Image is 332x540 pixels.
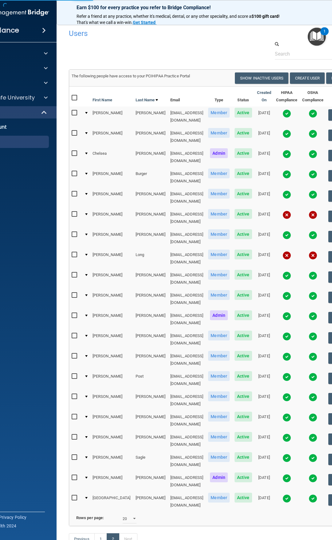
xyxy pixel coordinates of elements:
[235,331,252,340] span: Active
[168,127,206,147] td: [EMAIL_ADDRESS][DOMAIN_NAME]
[90,410,133,431] td: [PERSON_NAME]
[309,251,317,260] img: cross.ca9f0e7f.svg
[255,127,274,147] td: [DATE]
[90,188,133,208] td: [PERSON_NAME]
[255,491,274,511] td: [DATE]
[77,5,286,10] p: Earn $100 for every practice you refer to Bridge Compliance!
[235,310,252,320] span: Active
[283,352,291,361] img: tick.e7d51cea.svg
[255,410,274,431] td: [DATE]
[90,289,133,309] td: [PERSON_NAME]
[255,269,274,289] td: [DATE]
[235,351,252,361] span: Active
[208,371,230,381] span: Member
[90,491,133,511] td: [GEOGRAPHIC_DATA]
[255,289,274,309] td: [DATE]
[309,332,317,341] img: tick.e7d51cea.svg
[168,147,206,167] td: [EMAIL_ADDRESS][DOMAIN_NAME]
[255,451,274,471] td: [DATE]
[76,515,104,520] b: Rows per page:
[168,329,206,350] td: [EMAIL_ADDRESS][DOMAIN_NAME]
[309,433,317,442] img: tick.e7d51cea.svg
[168,188,206,208] td: [EMAIL_ADDRESS][DOMAIN_NAME]
[235,290,252,300] span: Active
[208,452,230,462] span: Member
[309,373,317,381] img: tick.e7d51cea.svg
[133,228,168,248] td: [PERSON_NAME]
[309,109,317,118] img: tick.e7d51cea.svg
[309,130,317,138] img: tick.e7d51cea.svg
[235,148,252,158] span: Active
[168,350,206,370] td: [EMAIL_ADDRESS][DOMAIN_NAME]
[90,228,133,248] td: [PERSON_NAME]
[235,250,252,259] span: Active
[255,329,274,350] td: [DATE]
[290,72,325,84] button: Create User
[274,87,300,107] th: HIPAA Compliance
[255,309,274,329] td: [DATE]
[235,128,252,138] span: Active
[168,309,206,329] td: [EMAIL_ADDRESS][DOMAIN_NAME]
[133,208,168,228] td: [PERSON_NAME]
[309,494,317,503] img: tick.e7d51cea.svg
[133,127,168,147] td: [PERSON_NAME]
[133,107,168,127] td: [PERSON_NAME]
[283,170,291,179] img: tick.e7d51cea.svg
[90,431,133,451] td: [PERSON_NAME]
[235,412,252,422] span: Active
[133,329,168,350] td: [PERSON_NAME]
[309,393,317,402] img: tick.e7d51cea.svg
[133,20,156,25] strong: Get Started
[90,147,133,167] td: Chelsea
[90,127,133,147] td: [PERSON_NAME]
[208,351,230,361] span: Member
[309,312,317,321] img: tick.e7d51cea.svg
[168,431,206,451] td: [EMAIL_ADDRESS][DOMAIN_NAME]
[168,248,206,269] td: [EMAIL_ADDRESS][DOMAIN_NAME]
[90,248,133,269] td: [PERSON_NAME]
[208,189,230,199] span: Member
[235,270,252,280] span: Active
[168,167,206,188] td: [EMAIL_ADDRESS][DOMAIN_NAME]
[255,431,274,451] td: [DATE]
[235,452,252,462] span: Active
[283,373,291,381] img: tick.e7d51cea.svg
[77,14,281,25] span: ! That's what we call a win-win.
[283,474,291,483] img: tick.e7d51cea.svg
[93,96,112,104] a: First Name
[133,431,168,451] td: [PERSON_NAME]
[168,269,206,289] td: [EMAIL_ADDRESS][DOMAIN_NAME]
[168,107,206,127] td: [EMAIL_ADDRESS][DOMAIN_NAME]
[210,310,228,320] span: Admin
[133,20,156,25] a: Get Started
[309,271,317,280] img: tick.e7d51cea.svg
[208,128,230,138] span: Member
[168,451,206,471] td: [EMAIL_ADDRESS][DOMAIN_NAME]
[309,211,317,219] img: cross.ca9f0e7f.svg
[255,350,274,370] td: [DATE]
[208,493,230,503] span: Member
[255,167,274,188] td: [DATE]
[283,231,291,239] img: tick.e7d51cea.svg
[309,352,317,361] img: tick.e7d51cea.svg
[69,29,236,37] h4: Users
[309,190,317,199] img: tick.e7d51cea.svg
[168,491,206,511] td: [EMAIL_ADDRESS][DOMAIN_NAME]
[235,108,252,118] span: Active
[255,188,274,208] td: [DATE]
[309,150,317,158] img: tick.e7d51cea.svg
[210,472,228,482] span: Admin
[133,370,168,390] td: Post
[208,229,230,239] span: Member
[133,390,168,410] td: [PERSON_NAME]
[208,432,230,442] span: Member
[283,190,291,199] img: tick.e7d51cea.svg
[283,413,291,422] img: tick.e7d51cea.svg
[309,292,317,300] img: tick.e7d51cea.svg
[90,309,133,329] td: [PERSON_NAME]
[309,454,317,462] img: tick.e7d51cea.svg
[90,471,133,491] td: [PERSON_NAME]
[133,451,168,471] td: Sagle
[208,412,230,422] span: Member
[283,292,291,300] img: tick.e7d51cea.svg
